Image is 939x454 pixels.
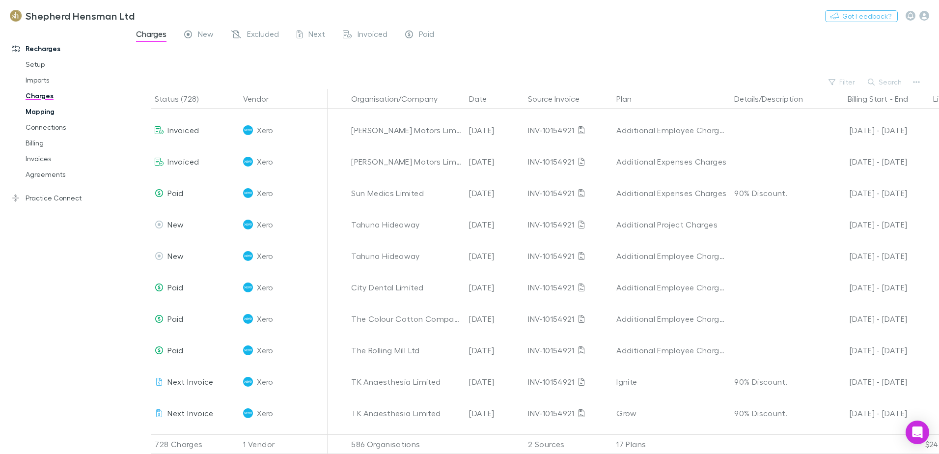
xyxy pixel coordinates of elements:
div: 586 Organisations [347,434,465,454]
div: 90% Discount. [734,177,815,209]
div: Additional Expenses Charges [616,177,726,209]
img: Xero's Logo [243,283,253,292]
h3: Shepherd Hensman Ltd [26,10,135,22]
a: Billing [16,135,133,151]
button: Got Feedback? [825,10,898,22]
img: Xero's Logo [243,157,253,167]
span: Xero [257,177,273,209]
div: [PERSON_NAME] Motors Limited [351,114,461,146]
div: [DATE] [465,146,524,177]
a: Recharges [2,41,133,57]
div: [PERSON_NAME] Motors Limited [351,146,461,177]
div: Tahuna Hideaway [351,209,461,240]
div: INV-10154921 [528,397,608,429]
span: Paid [419,29,434,42]
span: New [167,251,184,260]
div: The Colour Cotton Company Limited [351,303,461,335]
div: [DATE] [465,366,524,397]
div: Tahuna Hideaway [351,240,461,272]
div: [DATE] [465,272,524,303]
span: Paid [167,314,183,323]
div: INV-10154921 [528,366,608,397]
button: Filter [824,76,861,88]
div: 17 Plans [612,434,730,454]
div: - [823,89,918,109]
span: Xero [257,335,273,366]
span: Xero [257,272,273,303]
a: Mapping [16,104,133,119]
button: Details/Description [734,89,815,109]
span: Xero [257,114,273,146]
div: Additional Expenses Charges [616,146,726,177]
img: Xero's Logo [243,188,253,198]
div: [DATE] - [DATE] [823,177,907,209]
div: 90% Discount. [734,397,815,429]
div: 2 Sources [524,434,612,454]
div: 728 Charges [151,434,239,454]
div: [DATE] - [DATE] [823,240,907,272]
img: Xero's Logo [243,377,253,387]
span: Xero [257,240,273,272]
div: [DATE] - [DATE] [823,303,907,335]
div: [DATE] [465,209,524,240]
a: Shepherd Hensman Ltd [4,4,140,28]
img: Xero's Logo [243,345,253,355]
div: INV-10154921 [528,303,608,335]
div: The Rolling Mill Ltd [351,335,461,366]
div: Additional Project Charges [616,209,726,240]
a: Practice Connect [2,190,133,206]
div: Additional Employee Charges [616,272,726,303]
span: Invoiced [167,125,199,135]
span: Charges [136,29,166,42]
div: INV-10154921 [528,272,608,303]
div: [DATE] - [DATE] [823,397,907,429]
div: INV-10154921 [528,114,608,146]
a: Connections [16,119,133,135]
button: Organisation/Company [351,89,449,109]
a: Setup [16,57,133,72]
span: Paid [167,283,183,292]
button: Billing Start [848,89,887,109]
img: Xero's Logo [243,125,253,135]
div: Ignite [616,366,726,397]
div: TK Anaesthesia Limited [351,397,461,429]
div: [DATE] - [DATE] [823,209,907,240]
span: Excluded [247,29,279,42]
img: Xero's Logo [243,251,253,261]
span: Xero [257,146,273,177]
button: Search [863,76,908,88]
div: City Dental Limited [351,272,461,303]
div: [DATE] [465,114,524,146]
span: New [198,29,214,42]
span: Next Invoice [167,377,213,386]
div: [DATE] [465,397,524,429]
div: [DATE] - [DATE] [823,146,907,177]
span: Xero [257,209,273,240]
div: INV-10154921 [528,209,608,240]
div: [DATE] [465,303,524,335]
span: Next [308,29,325,42]
span: Paid [167,188,183,198]
div: 1 Vendor [239,434,328,454]
div: [DATE] [465,177,524,209]
span: Xero [257,366,273,397]
a: Imports [16,72,133,88]
div: Additional Employee Charges [616,303,726,335]
img: Shepherd Hensman Ltd's Logo [10,10,22,22]
span: Invoiced [167,157,199,166]
span: Paid [167,345,183,355]
img: Xero's Logo [243,408,253,418]
div: Grow [616,397,726,429]
div: INV-10154921 [528,146,608,177]
span: Invoiced [358,29,387,42]
div: [DATE] [465,335,524,366]
button: Source Invoice [528,89,591,109]
div: [DATE] [465,240,524,272]
button: Vendor [243,89,280,109]
span: Xero [257,303,273,335]
div: [DATE] - [DATE] [823,114,907,146]
a: Charges [16,88,133,104]
div: [DATE] - [DATE] [823,335,907,366]
button: Plan [616,89,643,109]
span: New [167,220,184,229]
